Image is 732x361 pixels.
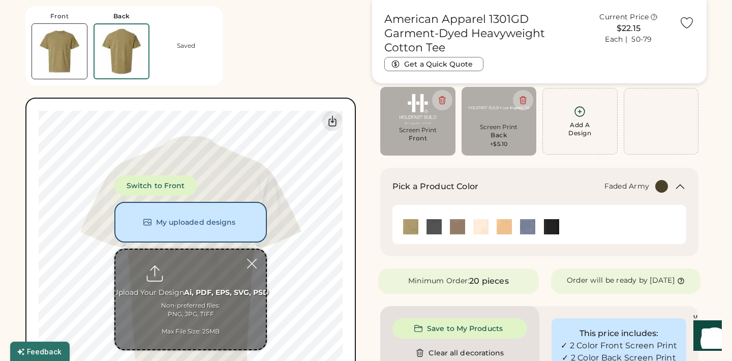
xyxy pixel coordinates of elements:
h2: Pick a Product Color [392,180,478,193]
div: True Black [544,219,559,234]
div: [DATE] [650,276,675,286]
div: Back [113,12,130,20]
div: Current Price [599,12,649,22]
button: Get a Quick Quote [384,57,483,71]
div: Faded Army [403,219,418,234]
button: Save to My Products [392,318,527,339]
img: True Black Swatch Image [544,219,559,234]
div: Front [50,12,69,20]
img: American Apparel 1301GD Faded Army Back Thumbnail [95,24,148,78]
div: Add A Design [568,121,591,137]
button: Switch to Front [114,175,197,196]
strong: Ai, PDF, EPS, SVG, PSD [184,288,269,297]
div: Saved [177,42,195,50]
div: This price includes: [561,327,677,340]
div: Minimum Order: [408,276,470,286]
div: Download Back Mockup [322,111,343,131]
img: Untitled-1.png [387,94,448,125]
div: Faded Navy [520,219,535,234]
div: +$5.10 [490,140,508,148]
div: Back [491,131,507,139]
button: Delete this decoration. [513,90,533,110]
img: Faded Cream Swatch Image [473,219,489,234]
img: Faded Brown Swatch Image [450,219,465,234]
div: Each | 50-79 [605,35,652,45]
img: Faded Mustard Swatch Image [497,219,512,234]
div: $22.15 [584,22,673,35]
div: Faded Mustard [497,219,512,234]
div: Faded Cream [473,219,489,234]
div: 20 pieces [469,275,508,287]
div: Screen Print [387,126,448,134]
button: My uploaded designs [114,202,267,243]
h1: American Apparel 1301GD Garment-Dyed Heavyweight Cotton Tee [384,12,578,55]
img: Faded Army Swatch Image [403,219,418,234]
div: Front [409,134,428,142]
img: Untitled-3-2.png [469,94,530,122]
div: Order will be ready by [567,276,648,286]
div: Faded Army [604,182,650,192]
div: Upload Your Design [113,288,269,298]
div: Screen Print [469,123,530,131]
iframe: Front Chat [684,315,727,359]
div: Faded Black [426,219,442,234]
div: Faded Brown [450,219,465,234]
img: American Apparel 1301GD Faded Army Front Thumbnail [32,24,87,79]
img: Faded Black Swatch Image [426,219,442,234]
button: Delete this decoration. [432,90,452,110]
img: Faded Navy Swatch Image [520,219,535,234]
